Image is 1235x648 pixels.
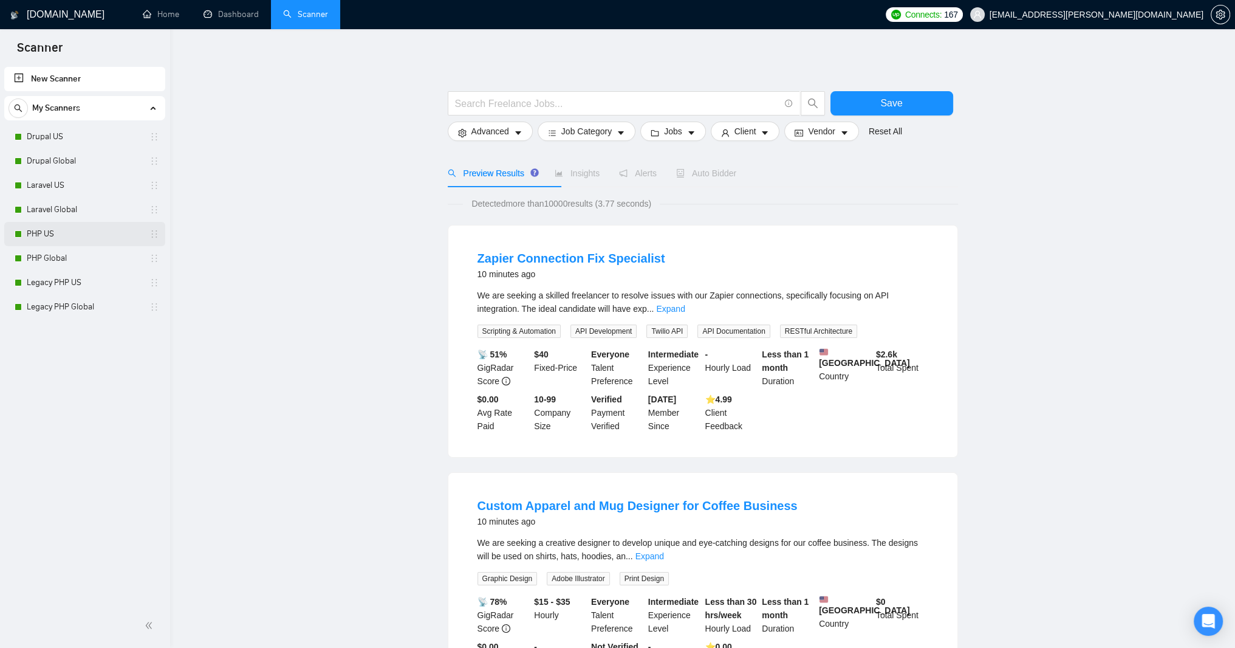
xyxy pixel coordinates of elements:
span: Insights [555,168,600,178]
div: GigRadar Score [475,595,532,635]
span: holder [149,132,159,142]
span: ... [626,551,633,561]
span: Alerts [619,168,657,178]
span: API Documentation [697,325,770,338]
a: searchScanner [283,9,328,19]
span: We are seeking a creative designer to develop unique and eye-catching designs for our coffee busi... [477,538,918,561]
span: 167 [944,8,957,21]
span: search [801,98,824,109]
div: We are seeking a skilled freelancer to resolve issues with our Zapier connections, specifically f... [477,289,928,315]
b: - [705,350,708,359]
span: Scripting & Automation [477,325,561,338]
li: New Scanner [4,67,165,91]
div: Country [816,595,874,635]
span: holder [149,278,159,288]
span: Adobe Illustrator [547,572,609,585]
span: Auto Bidder [676,168,736,178]
a: Zapier Connection Fix Specialist [477,252,665,265]
div: Talent Preference [589,595,646,635]
span: Print Design [620,572,669,585]
a: Expand [656,304,685,314]
img: 🇺🇸 [819,595,828,604]
a: homeHome [143,9,179,19]
span: holder [149,229,159,239]
span: Connects: [905,8,942,21]
span: caret-down [761,128,769,137]
a: Legacy PHP Global [27,295,142,319]
li: My Scanners [4,96,165,319]
div: Member Since [646,393,703,433]
span: user [721,128,730,137]
a: Drupal US [27,125,142,149]
button: idcardVendorcaret-down [784,122,858,141]
span: double-left [145,619,157,632]
span: caret-down [617,128,625,137]
span: Jobs [664,125,682,138]
a: Legacy PHP US [27,271,142,295]
div: Fixed-Price [532,348,589,388]
span: info-circle [785,100,793,108]
span: idcard [795,128,803,137]
span: We are seeking a skilled freelancer to resolve issues with our Zapier connections, specifically f... [477,291,889,314]
span: holder [149,302,159,312]
span: Scanner [7,39,72,64]
a: setting [1211,10,1230,19]
div: GigRadar Score [475,348,532,388]
div: Experience Level [646,595,703,635]
div: Talent Preference [589,348,646,388]
b: 📡 78% [477,597,507,607]
b: Less than 1 month [762,350,809,373]
div: Client Feedback [703,393,760,433]
span: user [973,10,982,19]
b: 10-99 [534,395,556,404]
div: Duration [759,348,816,388]
span: info-circle [502,377,510,385]
button: setting [1211,5,1230,24]
span: My Scanners [32,96,80,120]
input: Search Freelance Jobs... [455,96,779,111]
a: PHP US [27,222,142,246]
div: Duration [759,595,816,635]
a: Laravel US [27,173,142,198]
b: Verified [591,395,622,404]
b: $ 40 [534,350,548,359]
img: logo [10,5,19,25]
div: 10 minutes ago [477,267,665,281]
a: Custom Apparel and Mug Designer for Coffee Business [477,499,798,512]
b: Less than 1 month [762,597,809,620]
b: [GEOGRAPHIC_DATA] [819,595,910,615]
b: $ 0 [876,597,886,607]
span: Advanced [471,125,509,138]
div: Total Spent [874,348,931,388]
a: PHP Global [27,246,142,271]
button: userClientcaret-down [711,122,780,141]
span: bars [548,128,556,137]
div: Hourly Load [703,348,760,388]
img: upwork-logo.png [891,10,901,19]
span: Job Category [561,125,612,138]
button: search [9,98,28,118]
img: 🇺🇸 [819,348,828,356]
button: folderJobscaret-down [640,122,706,141]
span: setting [1211,10,1230,19]
b: $0.00 [477,395,499,404]
span: holder [149,205,159,215]
span: setting [458,128,467,137]
b: Everyone [591,597,629,607]
span: Graphic Design [477,572,538,585]
div: Experience Level [646,348,703,388]
div: Country [816,348,874,388]
b: $15 - $35 [534,597,570,607]
div: Avg Rate Paid [475,393,532,433]
b: $ 2.6k [876,350,897,359]
span: Detected more than 10000 results (3.77 seconds) [463,197,660,210]
a: Drupal Global [27,149,142,173]
div: Open Intercom Messenger [1194,607,1223,636]
a: New Scanner [14,67,156,91]
a: Expand [635,551,664,561]
span: caret-down [514,128,522,137]
div: Hourly Load [703,595,760,635]
span: folder [651,128,659,137]
span: info-circle [502,624,510,633]
span: holder [149,156,159,166]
